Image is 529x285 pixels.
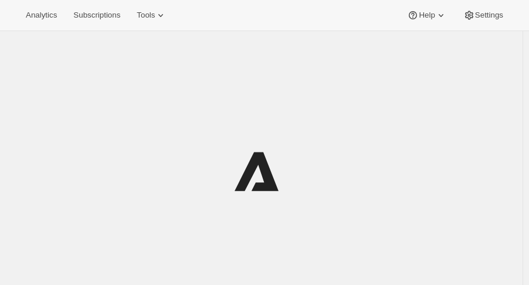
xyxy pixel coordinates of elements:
button: Help [400,7,453,23]
button: Analytics [19,7,64,23]
span: Settings [475,11,503,20]
button: Settings [456,7,510,23]
span: Subscriptions [73,11,120,20]
span: Analytics [26,11,57,20]
button: Tools [130,7,174,23]
span: Tools [137,11,155,20]
span: Help [419,11,435,20]
button: Subscriptions [66,7,127,23]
